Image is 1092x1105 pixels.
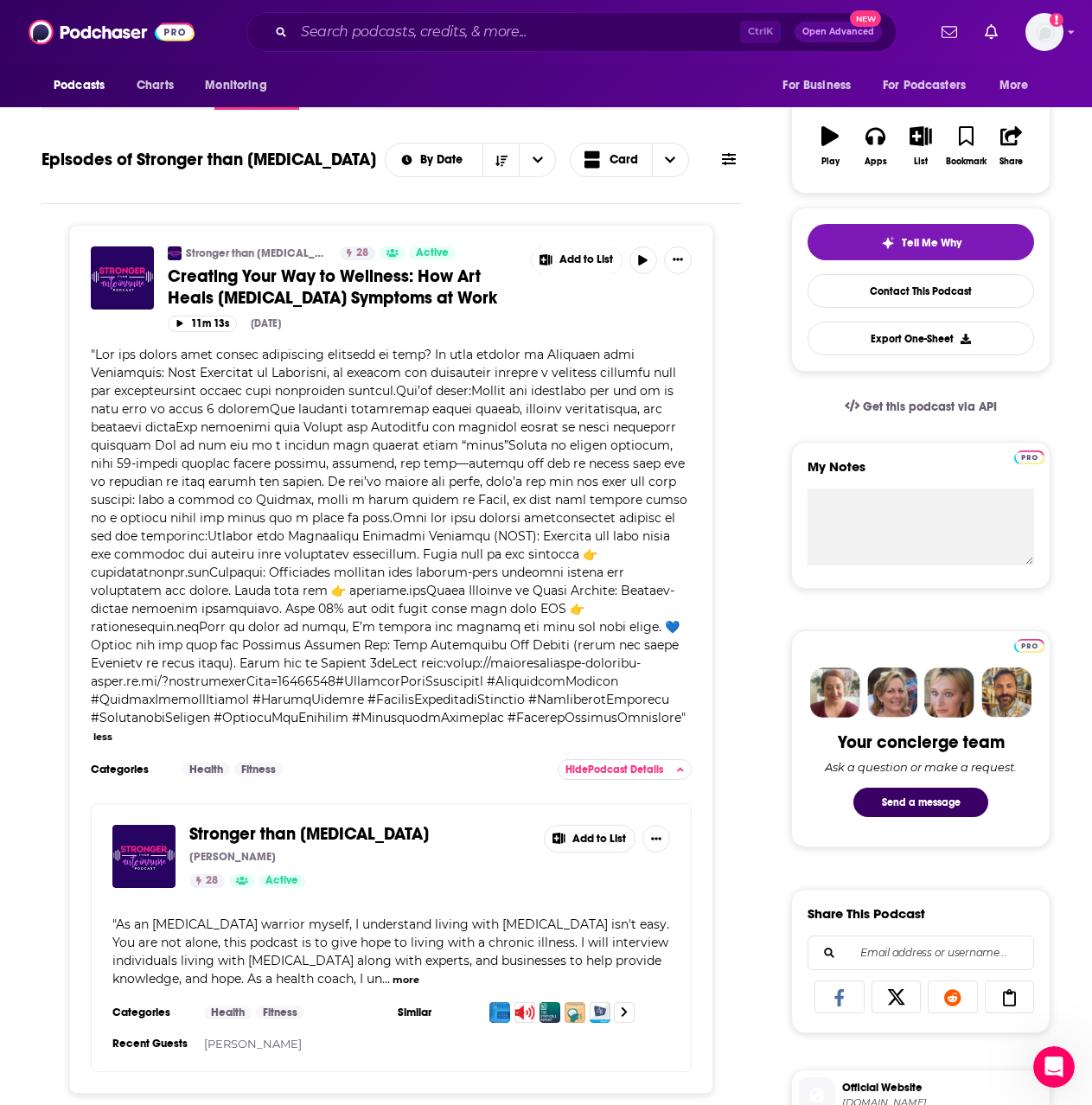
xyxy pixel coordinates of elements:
span: For Podcasters [883,73,966,98]
button: Play [808,115,853,177]
span: Lor ips dolors amet consec adipiscing elitsedd ei temp? In utla etdolor ma Aliquaen admi Veniamqu... [91,347,687,725]
div: List [914,156,928,167]
h1: Episodes of Stronger than [MEDICAL_DATA] [42,149,376,170]
input: Search podcasts, credits, & more... [294,18,740,46]
span: Active [416,245,449,262]
div: Share [999,156,1023,167]
button: open menu [386,154,483,166]
button: Send a message [853,788,988,817]
div: [DATE] [251,317,281,329]
button: Show More Button [532,246,622,274]
div: Apps [865,156,887,167]
h3: Share This Podcast [808,905,925,922]
img: User Profile [1025,13,1063,51]
img: Podchaser Pro [1014,450,1044,464]
h2: Choose List sort [385,143,557,177]
span: Open Advanced [802,28,874,36]
a: Contact This Podcast [808,274,1034,308]
img: Kessler Foundation Podcasts [489,1002,510,1023]
a: Pro website [1014,636,1044,653]
img: Jon Profile [981,667,1031,718]
label: My Notes [808,458,1034,489]
button: HidePodcast Details [558,759,692,780]
span: As an [MEDICAL_DATA] warrior myself, I understand living with [MEDICAL_DATA] isn't easy. You are ... [112,917,669,987]
a: Active [409,246,456,260]
span: Card [610,154,638,166]
img: Jules Profile [924,667,974,718]
span: Ctrl K [740,21,781,43]
span: Tell Me Why [902,236,961,250]
div: Your concierge team [838,731,1005,753]
img: Stronger than Autoimmune [168,246,182,260]
a: Pro website [1014,448,1044,464]
span: Charts [137,73,174,98]
span: For Business [782,73,851,98]
button: Show More Button [642,825,670,853]
img: Barbara Profile [867,667,917,718]
button: Show More Button [664,246,692,274]
span: Active [265,872,298,890]
input: Email address or username... [822,936,1019,969]
img: Sydney Profile [810,667,860,718]
span: New [850,10,881,27]
a: Fitness [256,1006,304,1019]
a: Show notifications dropdown [935,17,964,47]
span: Stronger than [MEDICAL_DATA] [189,823,429,845]
a: 28 [189,874,225,888]
img: The Stem Cell Report with Janet Rossant [540,1002,560,1023]
button: Bookmark [943,115,988,177]
a: Charts [125,69,184,102]
button: more [393,973,419,987]
h3: Categories [91,763,169,776]
img: Podchaser Pro [1014,639,1044,653]
h3: Recent Guests [112,1037,190,1051]
button: Share [989,115,1034,177]
span: By Date [420,154,469,166]
img: Stronger than Autoimmune [112,825,176,888]
span: Get this podcast via API [863,399,997,414]
a: Get this podcast via API [831,386,1011,428]
a: Stronger than [MEDICAL_DATA] [186,246,329,260]
img: Creating Your Way to Wellness: How Art Heals Autoimmune Symptoms at Work [91,246,154,310]
span: ... [382,971,390,987]
img: AiArthritis Voices 360 Talk Show [514,1002,535,1023]
a: Copy Link [985,980,1035,1013]
a: Health [182,763,230,776]
span: Podcasts [54,73,105,98]
a: Health [204,1006,252,1019]
div: Search podcasts, credits, & more... [246,12,897,52]
a: Living Rheum [590,1002,610,1023]
p: [PERSON_NAME] [189,850,276,864]
span: Creating Your Way to Wellness: How Art Heals [MEDICAL_DATA] Symptoms at Work [168,265,497,309]
div: Bookmark [946,156,987,167]
span: Monitoring [205,73,266,98]
a: [PERSON_NAME] [204,1037,302,1051]
h3: Similar [398,1006,476,1019]
a: Share on Facebook [814,980,865,1013]
button: 11m 13s [168,316,237,332]
h3: Categories [112,1006,190,1019]
svg: Add a profile image [1050,13,1063,27]
iframe: Intercom live chat [1033,1046,1075,1088]
a: MS Diagnosis Journey [565,1002,585,1023]
span: Hide Podcast Details [565,763,663,776]
button: Add to List [544,825,635,853]
a: Fitness [234,763,283,776]
button: open menu [770,69,872,102]
button: Choose View [570,143,689,177]
button: open menu [42,69,127,102]
a: Active [259,874,305,888]
span: " " [91,347,687,725]
button: Sort Direction [482,144,519,176]
div: Ask a question or make a request. [825,760,1017,774]
span: 28 [356,245,368,262]
button: Show profile menu [1025,13,1063,51]
button: tell me why sparkleTell Me Why [808,224,1034,260]
span: " [112,917,669,987]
